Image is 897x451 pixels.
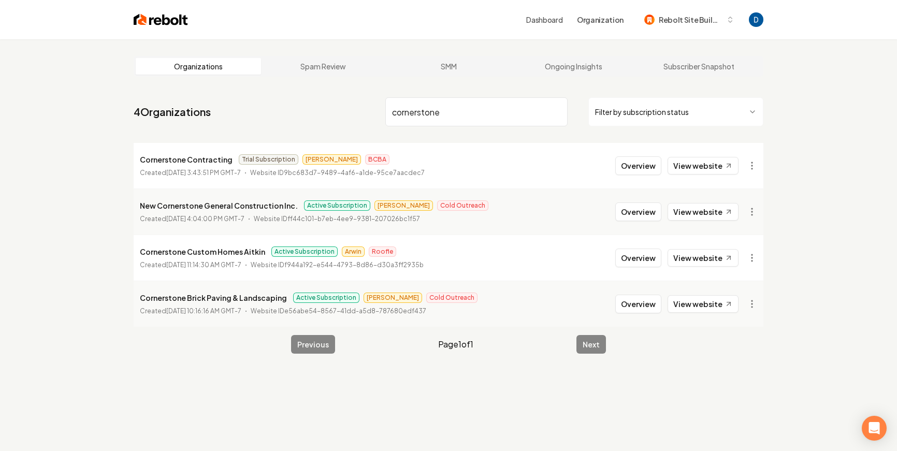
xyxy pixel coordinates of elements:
time: [DATE] 10:16:16 AM GMT-7 [166,307,241,315]
a: SMM [386,58,511,75]
button: Open user button [749,12,763,27]
button: Overview [615,156,661,175]
a: 4Organizations [134,105,211,119]
p: Website ID 9bc683d7-9489-4af6-a1de-95ce7aacdec7 [250,168,425,178]
a: Ongoing Insights [511,58,636,75]
p: Website ID f944a192-e544-4793-8d86-d30a3ff2935b [251,260,424,270]
time: [DATE] 3:43:51 PM GMT-7 [166,169,241,177]
span: [PERSON_NAME] [302,154,361,165]
span: Roofle [369,246,396,257]
a: Subscriber Snapshot [636,58,761,75]
a: View website [668,157,739,174]
a: Spam Review [261,58,386,75]
button: Overview [615,202,661,221]
span: [PERSON_NAME] [374,200,433,211]
a: View website [668,295,739,313]
span: Cold Outreach [426,293,478,303]
span: Rebolt Site Builder [659,14,722,25]
button: Organization [571,10,630,29]
p: New Cornerstone General Construction Inc. [140,199,298,212]
input: Search by name or ID [385,97,568,126]
span: Trial Subscription [239,154,298,165]
p: Cornerstone Brick Paving & Landscaping [140,292,287,304]
a: Dashboard [526,14,562,25]
div: Open Intercom Messenger [862,416,887,441]
p: Created [140,168,241,178]
time: [DATE] 11:14:30 AM GMT-7 [166,261,241,269]
p: Created [140,260,241,270]
p: Created [140,306,241,316]
a: Organizations [136,58,261,75]
a: View website [668,249,739,267]
span: BCBA [365,154,389,165]
img: Rebolt Logo [134,12,188,27]
button: Overview [615,295,661,313]
a: View website [668,203,739,221]
span: Active Subscription [271,246,338,257]
p: Cornerstone Custom Homes Aitkin [140,245,265,258]
button: Overview [615,249,661,267]
time: [DATE] 4:04:00 PM GMT-7 [166,215,244,223]
span: Active Subscription [293,293,359,303]
p: Cornerstone Contracting [140,153,233,166]
p: Website ID e56abe54-8567-41dd-a5d8-787680edf437 [251,306,426,316]
span: Page 1 of 1 [438,338,473,351]
span: Active Subscription [304,200,370,211]
span: [PERSON_NAME] [364,293,422,303]
p: Website ID ff44c101-b7eb-4ee9-9381-207026bc1f57 [254,214,420,224]
img: Rebolt Site Builder [644,14,655,25]
img: David Rice [749,12,763,27]
span: Arwin [342,246,365,257]
span: Cold Outreach [437,200,488,211]
p: Created [140,214,244,224]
